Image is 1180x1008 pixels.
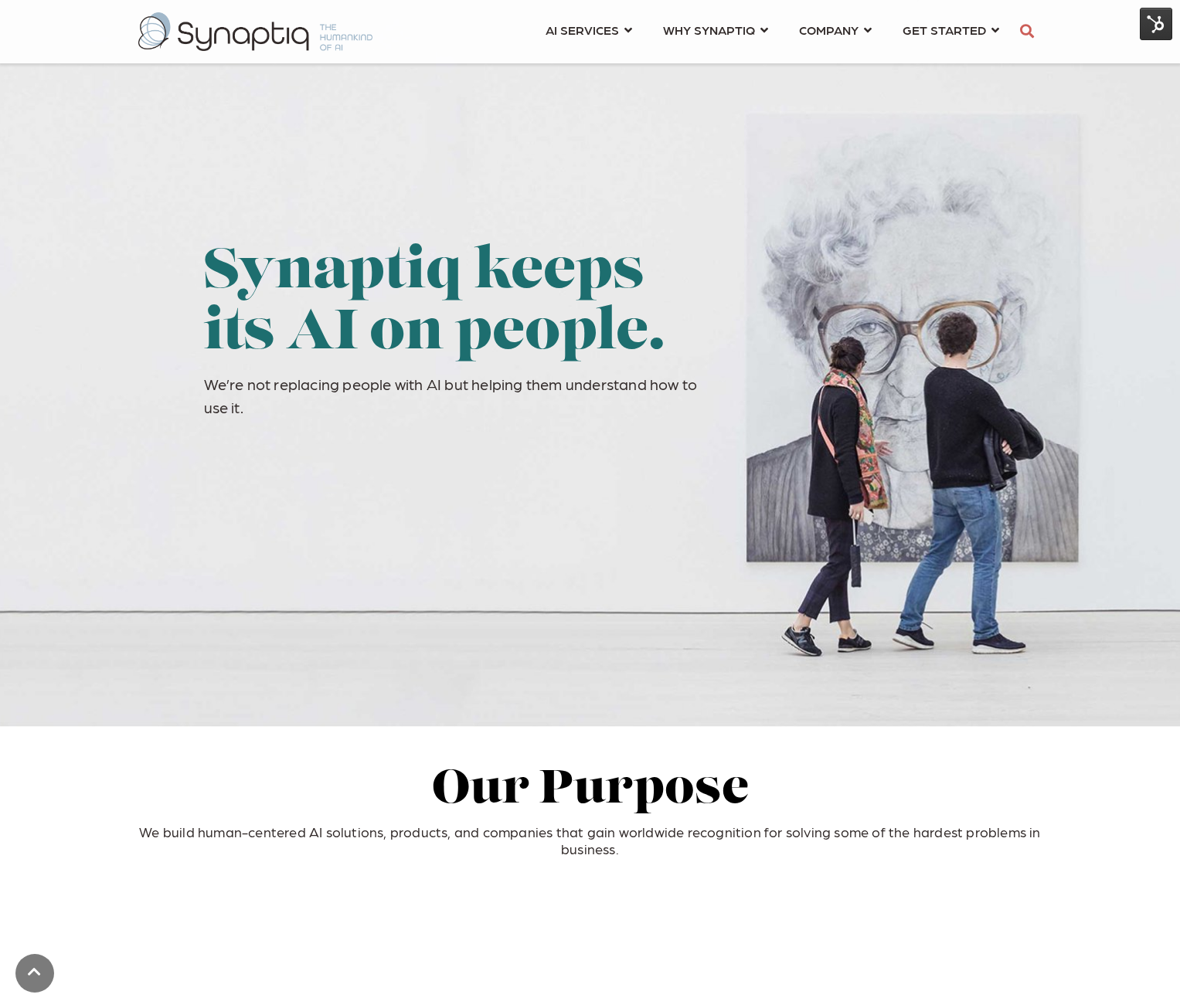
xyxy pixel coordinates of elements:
a: WHY SYNAPTIQ [663,15,768,44]
a: GET STARTED [903,15,999,44]
span: GET STARTED [903,19,986,40]
span: AI SERVICES [546,19,619,40]
iframe: Embedded CTA [421,444,560,484]
img: HubSpot Tools Menu Toggle [1140,8,1172,40]
a: AI SERVICES [546,15,632,44]
p: We build human-centered AI solutions, products, and companies that gain worldwide recognition for... [127,823,1054,857]
p: We’re not replacing people with AI but helping them understand how to use it. [204,372,712,419]
nav: menu [530,4,1015,59]
img: synaptiq logo-2 [138,12,372,51]
a: COMPANY [799,15,872,44]
span: WHY SYNAPTIQ [663,19,755,40]
span: COMPANY [799,19,859,40]
iframe: Embedded CTA [204,444,378,484]
span: Synaptiq keeps its AI on people. [204,246,665,362]
h2: Our Purpose [127,765,1054,816]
